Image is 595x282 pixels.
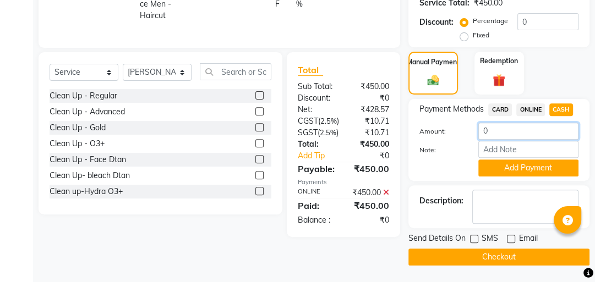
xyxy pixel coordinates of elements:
img: _gift.svg [489,73,509,88]
div: Sub Total: [290,81,343,92]
label: Manual Payment [407,57,460,67]
button: Add Payment [478,159,578,176]
button: Checkout [408,248,589,266]
div: Paid: [290,199,343,212]
span: 2.5% [320,117,337,125]
div: ( ) [290,115,347,127]
div: Clean Up - Face Dtan [50,154,126,165]
div: Payable: [290,162,343,175]
input: Add Note [478,141,578,158]
span: 2.5% [320,128,336,137]
span: Payment Methods [419,103,484,115]
label: Note: [411,145,470,155]
label: Percentage [473,16,508,26]
div: Payments [298,178,389,187]
div: ₹450.00 [343,139,397,150]
div: Clean Up - Advanced [50,106,125,118]
div: ( ) [290,127,347,139]
label: Amount: [411,126,470,136]
span: SGST [298,128,318,137]
div: ₹0 [343,92,397,104]
div: Clean Up- bleach Dtan [50,170,130,181]
div: Discount: [290,92,343,104]
input: Amount [478,123,578,140]
div: Clean up-Hydra O3+ [50,186,123,197]
div: Net: [290,104,343,115]
div: ₹10.71 [347,115,397,127]
div: Clean Up - O3+ [50,138,105,150]
input: Search or Scan [200,63,271,80]
div: ₹0 [343,214,397,226]
label: Redemption [480,56,518,66]
div: ₹450.00 [343,81,397,92]
span: Send Details On [408,233,466,246]
span: SMS [482,233,498,246]
div: ₹428.57 [343,104,397,115]
a: Add Tip [290,150,352,162]
div: ₹450.00 [343,162,397,175]
img: _cash.svg [424,74,443,87]
div: Clean Up - Regular [50,90,117,102]
span: ONLINE [516,103,545,116]
div: Discount: [419,16,454,28]
div: ₹450.00 [343,199,397,212]
div: ₹10.71 [347,127,397,139]
span: Email [518,233,537,246]
div: Balance : [290,214,343,226]
label: Fixed [473,30,489,40]
span: CASH [549,103,573,116]
div: Total: [290,139,343,150]
span: CGST [298,116,318,126]
div: Description: [419,195,463,207]
div: ONLINE [290,187,343,198]
span: CARD [488,103,512,116]
div: ₹450.00 [343,187,397,198]
span: Total [298,64,323,76]
div: Clean Up - Gold [50,122,106,134]
div: ₹0 [353,150,398,162]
